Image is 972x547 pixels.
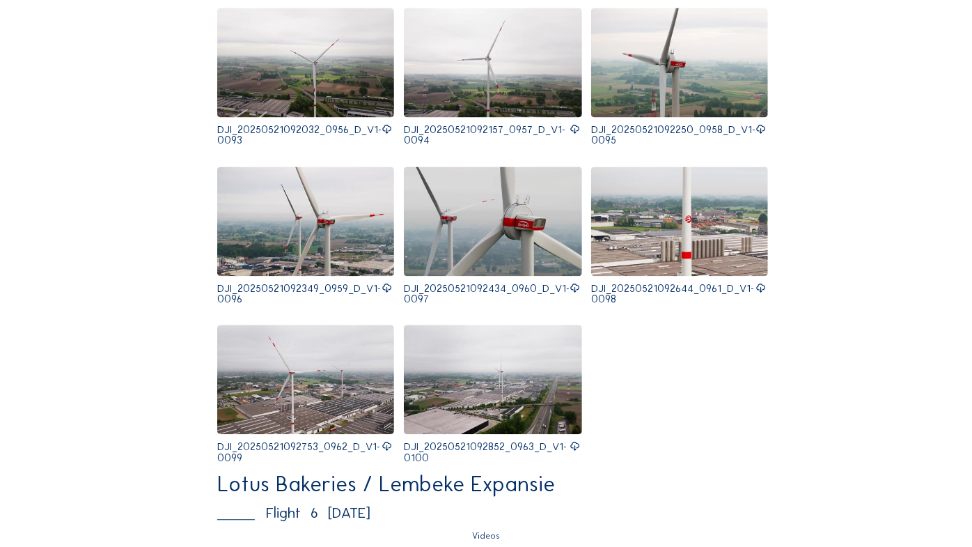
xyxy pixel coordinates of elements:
[404,124,570,146] p: DJI_20250521092157_0957_D_V1-0094
[217,441,382,463] p: DJI_20250521092753_0962_D_V1-0099
[217,532,755,540] div: Videos
[591,283,755,305] p: DJI_20250521092644_0961_D_V1-0098
[404,441,570,463] p: DJI_20250521092852_0963_D_V1-0100
[217,167,394,276] img: Thumbnail for 179
[591,167,768,276] img: Thumbnail for 181
[404,8,582,117] img: Thumbnail for 177
[404,325,582,434] img: Thumbnail for 183
[328,506,370,521] div: [DATE]
[217,325,394,434] img: Thumbnail for 182
[217,474,755,495] div: Lotus Bakeries / Lembeke Expansie
[217,506,745,521] div: Flight
[591,8,768,117] img: Thumbnail for 178
[311,506,318,521] div: 6
[217,8,394,117] img: Thumbnail for 176
[404,283,570,305] p: DJI_20250521092434_0960_D_V1-0097
[217,283,382,305] p: DJI_20250521092349_0959_D_V1-0096
[404,167,582,276] img: Thumbnail for 180
[217,124,382,146] p: DJI_20250521092032_0956_D_V1-0093
[591,124,755,146] p: DJI_20250521092250_0958_D_V1-0095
